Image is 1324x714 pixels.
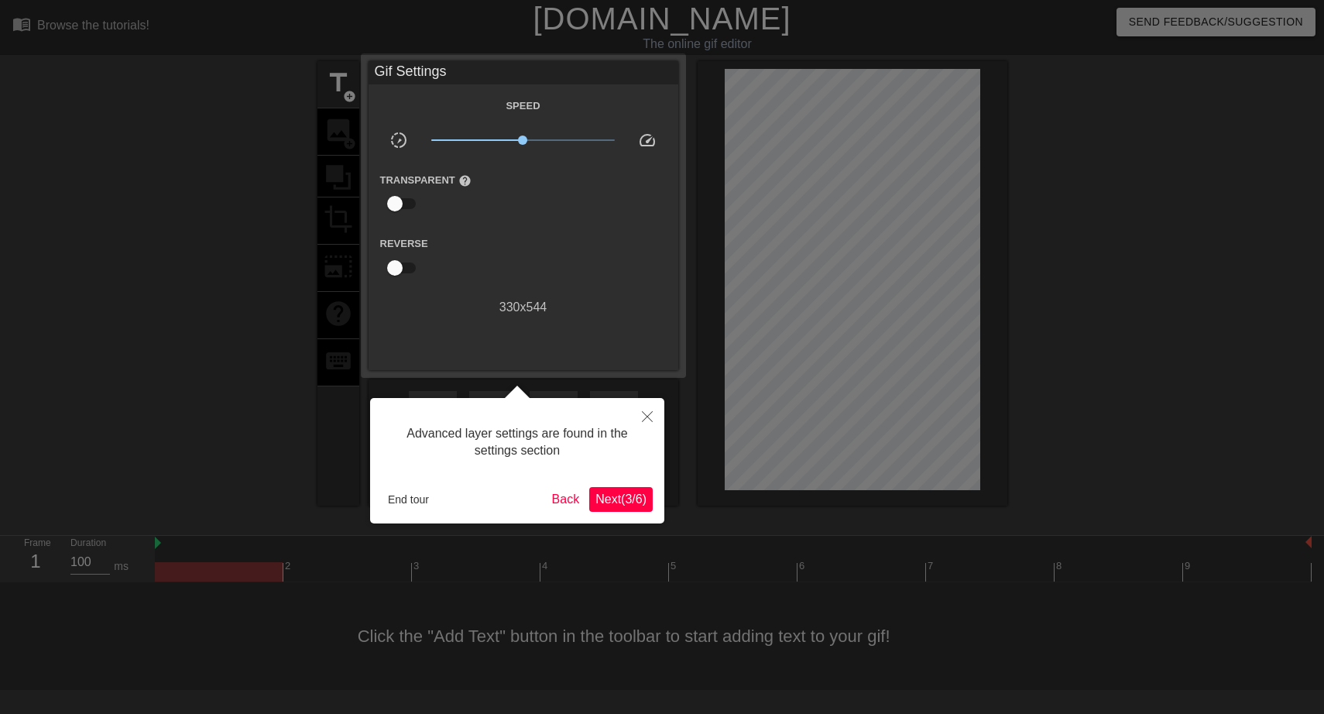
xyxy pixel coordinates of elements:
[595,493,647,506] span: Next ( 3 / 6 )
[382,488,435,511] button: End tour
[382,410,653,475] div: Advanced layer settings are found in the settings section
[589,487,653,512] button: Next
[630,398,664,434] button: Close
[546,487,586,512] button: Back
